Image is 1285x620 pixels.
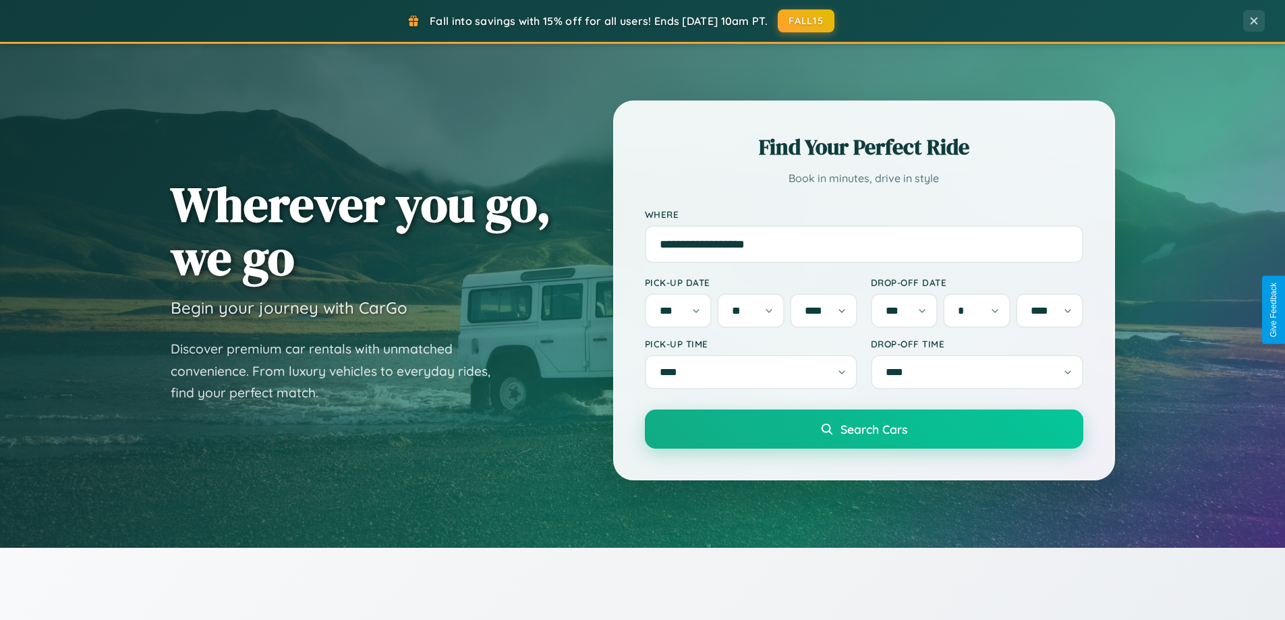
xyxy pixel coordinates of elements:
div: Give Feedback [1269,283,1278,337]
label: Pick-up Date [645,277,857,288]
h3: Begin your journey with CarGo [171,298,407,318]
span: Fall into savings with 15% off for all users! Ends [DATE] 10am PT. [430,14,768,28]
p: Book in minutes, drive in style [645,169,1083,188]
h2: Find Your Perfect Ride [645,132,1083,162]
button: FALL15 [778,9,834,32]
button: Search Cars [645,410,1083,449]
label: Where [645,208,1083,220]
label: Drop-off Time [871,338,1083,349]
label: Drop-off Date [871,277,1083,288]
h1: Wherever you go, we go [171,177,551,284]
span: Search Cars [840,422,907,436]
label: Pick-up Time [645,338,857,349]
p: Discover premium car rentals with unmatched convenience. From luxury vehicles to everyday rides, ... [171,338,508,404]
